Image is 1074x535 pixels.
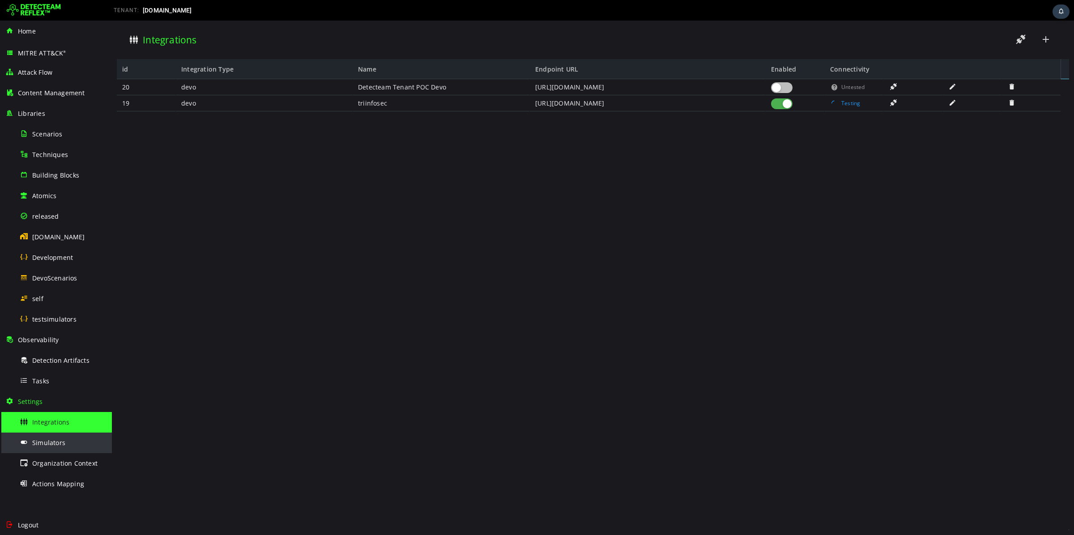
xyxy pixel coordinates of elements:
span: Untested [729,59,753,75]
span: Development [32,253,73,262]
div: [URL][DOMAIN_NAME] [418,59,654,75]
span: Settings [18,397,43,406]
span: released [32,212,59,221]
div: Enabled [654,38,713,59]
span: Libraries [18,109,45,118]
div: Integration Type [64,38,241,59]
span: Actions Mapping [32,480,84,488]
span: Content Management [18,89,85,97]
div: Name [241,38,418,59]
span: MITRE ATT&CK [18,49,66,57]
span: Building Blocks [32,171,79,179]
span: DevoScenarios [32,274,77,282]
span: TENANT: [114,7,139,13]
span: Simulators [32,438,65,447]
span: Observability [18,335,59,344]
span: Testing [729,75,748,91]
div: Connectivity Status [713,38,772,59]
span: Scenarios [32,130,62,138]
span: Atomics [32,191,56,200]
div: devo [64,75,241,91]
div: 20 [5,59,64,75]
sup: ® [63,50,66,54]
div: [URL][DOMAIN_NAME] [418,75,654,91]
div: devo [64,59,241,75]
span: Integrations [32,418,69,426]
div: Task Notifications [1053,4,1070,19]
div: Endpoint URL [418,38,654,59]
h3: Integrations [31,13,85,25]
span: testsimulators [32,315,77,323]
div: triinfosec [241,75,418,91]
span: Attack Flow [18,68,52,76]
span: Tasks [32,377,49,385]
div: 19 [5,75,64,91]
span: Organization Context [32,459,98,467]
span: Home [18,27,36,35]
span: [DOMAIN_NAME] [32,233,85,241]
span: [DOMAIN_NAME] [143,7,192,14]
span: self [32,294,43,303]
span: Logout [18,521,38,529]
span: Detection Artifacts [32,356,89,365]
span: Techniques [32,150,68,159]
div: Detecteam Tenant POC Devo [241,59,418,75]
div: id [5,38,64,59]
img: Detecteam logo [7,3,61,17]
